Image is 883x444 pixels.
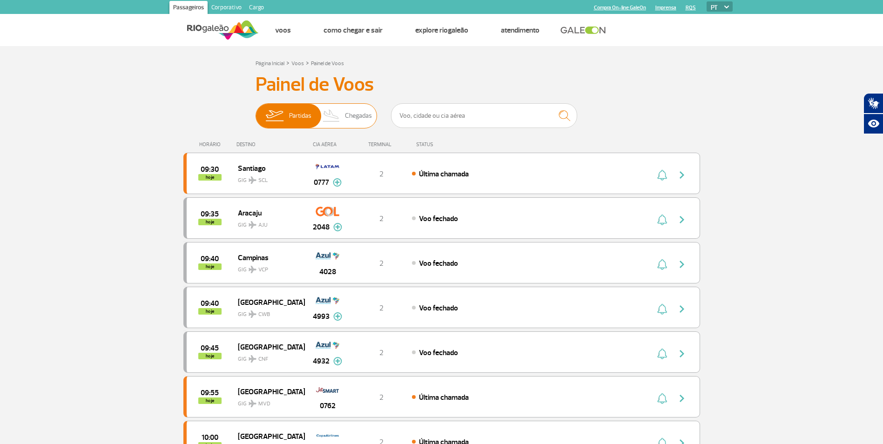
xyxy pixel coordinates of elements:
[198,308,222,315] span: hoje
[238,430,297,442] span: [GEOGRAPHIC_DATA]
[594,5,646,11] a: Compra On-line GaleOn
[379,214,384,223] span: 2
[304,141,351,148] div: CIA AÉREA
[258,221,268,229] span: AJU
[351,141,411,148] div: TERMINAL
[379,259,384,268] span: 2
[419,303,458,313] span: Voo fechado
[379,393,384,402] span: 2
[320,400,336,411] span: 0762
[657,348,667,359] img: sino-painel-voo.svg
[501,26,539,35] a: Atendimento
[201,345,219,351] span: 2025-09-28 09:45:00
[201,390,219,396] span: 2025-09-28 09:55:00
[863,93,883,134] div: Plugin de acessibilidade da Hand Talk.
[419,259,458,268] span: Voo fechado
[419,348,458,357] span: Voo fechado
[863,93,883,114] button: Abrir tradutor de língua de sinais.
[379,303,384,313] span: 2
[657,259,667,270] img: sino-painel-voo.svg
[333,178,342,187] img: mais-info-painel-voo.svg
[198,353,222,359] span: hoje
[249,221,256,229] img: destiny_airplane.svg
[198,219,222,225] span: hoje
[198,174,222,181] span: hoje
[238,305,297,319] span: GIG
[202,434,218,441] span: 2025-09-28 10:00:00
[657,393,667,404] img: sino-painel-voo.svg
[238,251,297,263] span: Campinas
[186,141,237,148] div: HORÁRIO
[249,355,256,363] img: destiny_airplane.svg
[258,355,268,363] span: CNF
[319,266,336,277] span: 4028
[391,103,577,128] input: Voo, cidade ou cia aérea
[238,216,297,229] span: GIG
[419,214,458,223] span: Voo fechado
[411,141,487,148] div: STATUS
[238,341,297,353] span: [GEOGRAPHIC_DATA]
[333,223,342,231] img: mais-info-painel-voo.svg
[286,57,290,68] a: >
[657,214,667,225] img: sino-painel-voo.svg
[657,169,667,181] img: sino-painel-voo.svg
[249,266,256,273] img: destiny_airplane.svg
[419,393,469,402] span: Última chamada
[258,266,268,274] span: VCP
[676,214,688,225] img: seta-direita-painel-voo.svg
[676,169,688,181] img: seta-direita-painel-voo.svg
[169,1,208,16] a: Passageiros
[258,176,268,185] span: SCL
[676,393,688,404] img: seta-direita-painel-voo.svg
[657,303,667,315] img: sino-painel-voo.svg
[258,400,270,408] span: MVD
[318,104,345,128] img: slider-desembarque
[379,169,384,179] span: 2
[306,57,309,68] a: >
[324,26,383,35] a: Como chegar e sair
[313,356,330,367] span: 4932
[258,310,270,319] span: CWB
[313,222,330,233] span: 2048
[208,1,245,16] a: Corporativo
[238,395,297,408] span: GIG
[419,169,469,179] span: Última chamada
[236,141,304,148] div: DESTINO
[198,397,222,404] span: hoje
[379,348,384,357] span: 2
[238,207,297,219] span: Aracaju
[201,211,219,217] span: 2025-09-28 09:35:00
[676,348,688,359] img: seta-direita-painel-voo.svg
[201,256,219,262] span: 2025-09-28 09:40:00
[863,114,883,134] button: Abrir recursos assistivos.
[291,60,304,67] a: Voos
[238,171,297,185] span: GIG
[201,166,219,173] span: 2025-09-28 09:30:00
[238,385,297,397] span: [GEOGRAPHIC_DATA]
[345,104,372,128] span: Chegadas
[333,312,342,321] img: mais-info-painel-voo.svg
[238,162,297,174] span: Santiago
[249,310,256,318] img: destiny_airplane.svg
[260,104,289,128] img: slider-embarque
[238,350,297,363] span: GIG
[245,1,268,16] a: Cargo
[238,261,297,274] span: GIG
[238,296,297,308] span: [GEOGRAPHIC_DATA]
[198,263,222,270] span: hoje
[676,259,688,270] img: seta-direita-painel-voo.svg
[314,177,329,188] span: 0777
[313,311,330,322] span: 4993
[311,60,344,67] a: Painel de Voos
[415,26,468,35] a: Explore RIOgaleão
[249,400,256,407] img: destiny_airplane.svg
[256,60,284,67] a: Página Inicial
[201,300,219,307] span: 2025-09-28 09:40:00
[686,5,696,11] a: RQS
[676,303,688,315] img: seta-direita-painel-voo.svg
[249,176,256,184] img: destiny_airplane.svg
[275,26,291,35] a: Voos
[655,5,676,11] a: Imprensa
[333,357,342,365] img: mais-info-painel-voo.svg
[289,104,311,128] span: Partidas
